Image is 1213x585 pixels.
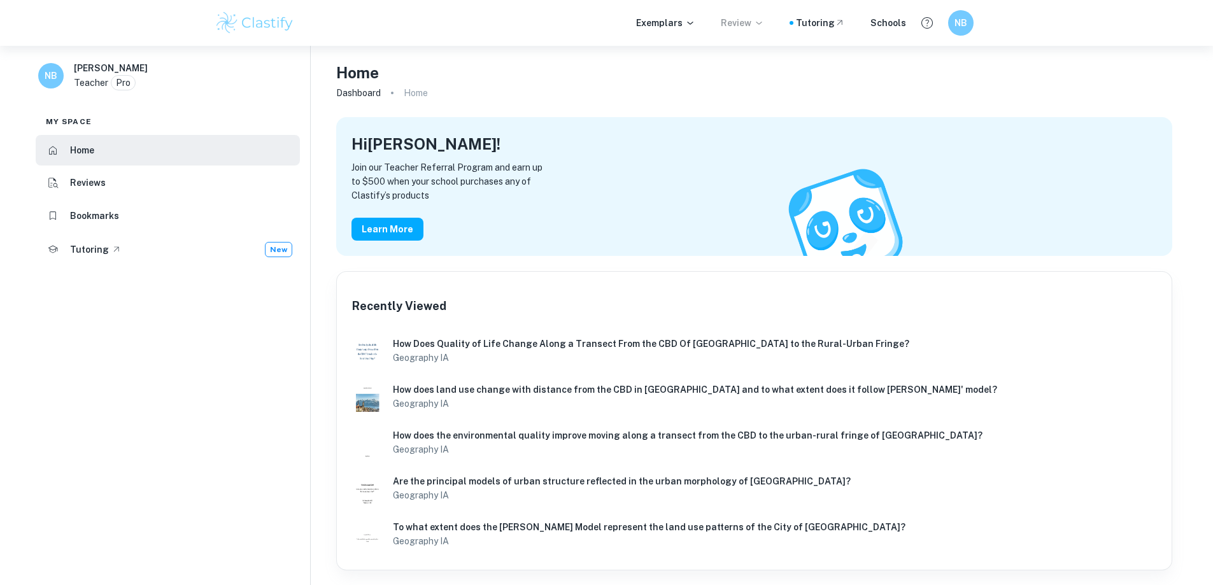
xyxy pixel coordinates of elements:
[352,335,383,366] img: Geography IA example thumbnail: How Does Quality of Life Change Along a
[347,514,1161,554] a: Geography IA example thumbnail: To what extent does the Hoyt Model repreTo what extent does the [...
[70,243,109,257] h6: Tutoring
[393,474,1128,488] h6: Are the principal models of urban structure reflected in the urban morphology of [GEOGRAPHIC_DATA]?
[336,84,381,102] a: Dashboard
[347,422,1161,463] a: Geography IA example thumbnail: How does the environmental quality improHow does the environmenta...
[352,381,383,412] img: Geography IA example thumbnail: How does land use change with distance f
[351,160,1157,202] p: Join our Teacher Referral Program and earn up to $500 when your school purchases any of Clastify’...
[352,519,383,549] img: Geography IA example thumbnail: To what extent does the Hoyt Model repre
[116,76,131,90] p: Pro
[870,16,906,30] a: Schools
[347,330,1161,371] a: Geography IA example thumbnail: How Does Quality of Life Change Along a How Does Quality of Life ...
[215,10,295,36] img: Clastify logo
[70,143,94,157] h6: Home
[636,16,695,30] p: Exemplars
[352,473,383,504] img: Geography IA example thumbnail: Are the principal models of urban struct
[336,61,379,84] h4: Home
[46,116,92,127] span: My space
[796,16,845,30] a: Tutoring
[948,10,974,36] button: NB
[347,468,1161,509] a: Geography IA example thumbnail: Are the principal models of urban structAre the principal models ...
[393,337,1128,351] h6: How Does Quality of Life Change Along a Transect From the CBD Of [GEOGRAPHIC_DATA] to the Rural-U...
[393,428,1128,442] h6: How does the environmental quality improve moving along a transect from the CBD to the urban-rura...
[74,61,148,75] h6: [PERSON_NAME]
[721,16,764,30] p: Review
[393,351,1128,365] h6: Geography IA
[351,218,423,241] button: Learn more
[393,520,1128,534] h6: To what extent does the [PERSON_NAME] Model represent the land use patterns of the City of [GEOGR...
[36,201,300,231] a: Bookmarks
[916,12,938,34] button: Help and Feedback
[352,297,446,315] h6: Recently Viewed
[352,427,383,458] img: Geography IA example thumbnail: How does the environmental quality impro
[36,234,300,265] a: TutoringNew
[393,534,1128,548] h6: Geography IA
[36,168,300,199] a: Reviews
[404,86,428,100] p: Home
[351,132,500,155] h4: Hi [PERSON_NAME] !
[74,76,108,90] p: Teacher
[266,244,292,255] span: New
[393,442,1128,456] h6: Geography IA
[393,383,1128,397] h6: How does land use change with distance from the CBD in [GEOGRAPHIC_DATA] and to what extent does ...
[953,16,968,30] h6: NB
[393,488,1128,502] h6: Geography IA
[44,69,59,83] h6: NB
[70,209,119,223] h6: Bookmarks
[70,176,106,190] h6: Reviews
[36,135,300,166] a: Home
[347,376,1161,417] a: Geography IA example thumbnail: How does land use change with distance fHow does land use change ...
[393,397,1128,411] h6: Geography IA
